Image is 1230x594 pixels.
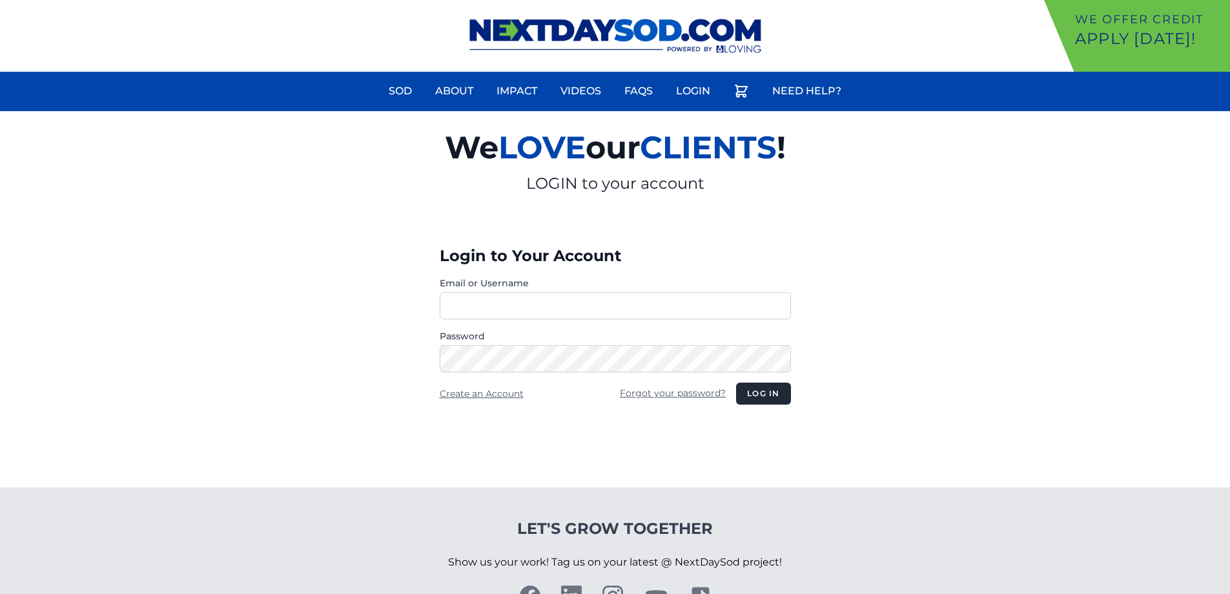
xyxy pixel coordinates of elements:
span: LOVE [498,129,586,166]
h2: We our ! [295,122,936,173]
h3: Login to Your Account [440,246,791,266]
a: Need Help? [764,76,849,107]
a: Impact [489,76,545,107]
a: FAQs [617,76,661,107]
label: Email or Username [440,277,791,290]
p: Show us your work! Tag us on your latest @ NextDaySod project! [448,539,782,586]
a: Login [668,76,718,107]
p: LOGIN to your account [295,173,936,194]
a: Forgot your password? [620,387,726,399]
a: Sod [381,76,420,107]
p: We offer Credit [1075,10,1225,28]
a: Videos [553,76,609,107]
h4: Let's Grow Together [448,518,782,539]
button: Log in [736,383,790,405]
span: CLIENTS [640,129,777,166]
p: Apply [DATE]! [1075,28,1225,49]
a: Create an Account [440,388,524,399]
a: About [427,76,481,107]
label: Password [440,330,791,343]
